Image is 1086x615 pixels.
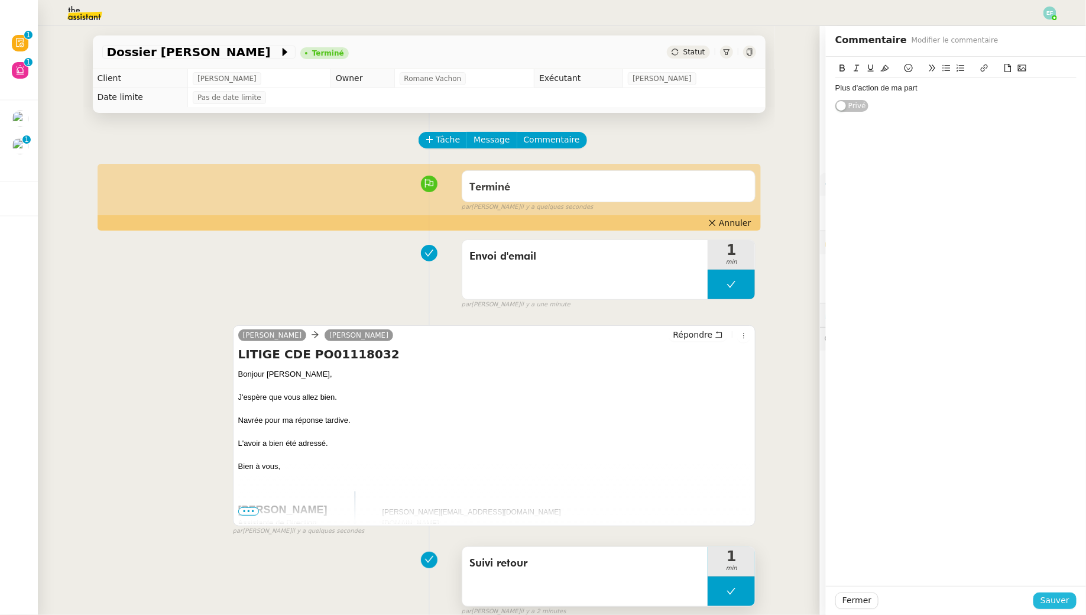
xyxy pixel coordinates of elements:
span: ••• [238,507,260,516]
div: L'avoir a bien été adressé. [238,438,751,449]
td: Exécutant [534,69,623,88]
span: Commentaire [835,32,907,48]
small: [PERSON_NAME] [462,202,594,212]
div: Plus d'action de ma part [835,83,1077,93]
span: Dossier [PERSON_NAME] [107,46,279,58]
span: Privé [848,100,866,112]
div: ⚙️Procédures [820,173,1086,196]
td: Owner [330,69,394,88]
span: Envoi d'email [469,248,701,266]
a: [PERSON_NAME] [238,330,307,341]
span: Romane Vachon [404,73,462,85]
img: users%2FSg6jQljroSUGpSfKFUOPmUmNaZ23%2Favatar%2FUntitled.png [12,111,28,127]
h4: LITIGE CDE PO01118032 [238,346,751,362]
span: 1 [708,243,755,257]
p: 1 [24,135,29,146]
div: 💬Commentaires 9 [820,328,1086,351]
span: 💬 [825,334,922,344]
span: Sauver [1040,594,1069,607]
span: Commentaire [524,133,580,147]
span: Message [474,133,510,147]
div: Bonjour [PERSON_NAME], [238,368,751,380]
span: Fermer [842,594,871,607]
td: Date limite [93,88,188,107]
span: Modifier le commentaire [912,34,999,46]
div: Navrée pour ma réponse tardive. [238,415,751,426]
p: 1 [26,31,31,41]
span: [PERSON_NAME] [238,504,328,516]
a: [PERSON_NAME] [325,330,393,341]
button: Tâche [419,132,468,148]
button: Fermer [835,593,878,609]
span: [PERSON_NAME] [633,73,692,85]
span: ⏲️ [825,310,911,319]
span: par [462,202,472,212]
nz-badge-sup: 1 [24,58,33,66]
span: min [708,564,755,574]
span: 1 [708,549,755,564]
span: Annuler [719,217,751,229]
span: 🔐 [825,236,902,250]
button: Répondre [669,328,727,341]
span: [DOMAIN_NAME] [382,519,439,527]
button: Sauver [1033,593,1077,609]
div: Terminé [312,50,344,57]
span: il y a quelques secondes [520,202,593,212]
div: ⏲️Tâches 83:14 [820,303,1086,326]
span: par [233,526,243,536]
span: min [708,257,755,267]
button: Privé [835,100,868,112]
nz-badge-sup: 1 [24,31,33,39]
button: Commentaire [517,132,587,148]
p: Assistante de Direction [238,516,337,529]
a: [PERSON_NAME][EMAIL_ADDRESS][DOMAIN_NAME] [382,506,561,516]
a: [DOMAIN_NAME] [382,517,439,527]
span: Tâche [436,133,461,147]
img: users%2FQNmrJKjvCnhZ9wRJPnUNc9lj8eE3%2Favatar%2F5ca36b56-0364-45de-a850-26ae83da85f1 [12,138,28,154]
span: [PERSON_NAME][EMAIL_ADDRESS][DOMAIN_NAME] [382,508,561,516]
span: [PERSON_NAME] [197,73,257,85]
span: Répondre [673,329,712,341]
span: il y a une minute [520,300,570,310]
div: 🔐Données client [820,231,1086,254]
button: Message [466,132,517,148]
button: Annuler [704,216,756,229]
span: Terminé [469,182,510,193]
small: [PERSON_NAME] [233,526,365,536]
small: [PERSON_NAME] [462,300,570,310]
span: il y a quelques secondes [291,526,364,536]
nz-badge-sup: 1 [22,135,31,144]
div: Bien à vous, [238,461,751,472]
td: Client [93,69,188,88]
span: ⚙️ [825,177,886,191]
span: Pas de date limite [197,92,261,103]
span: par [462,300,472,310]
p: 1 [26,58,31,69]
span: Suivi retour [469,555,701,572]
img: svg [1043,7,1056,20]
div: J'espère que vous allez bien. [238,391,751,403]
span: Statut [683,48,705,56]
